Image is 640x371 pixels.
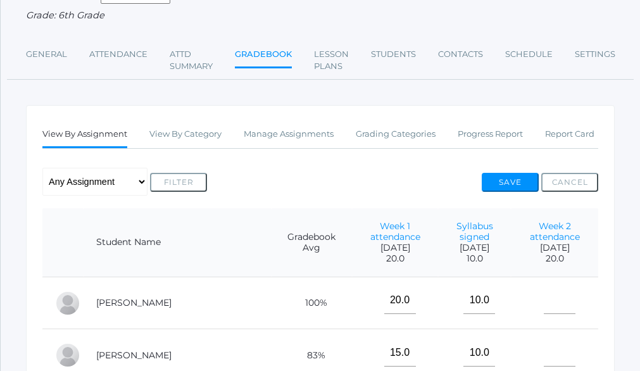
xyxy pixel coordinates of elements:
a: Grading Categories [356,122,436,147]
button: Cancel [541,173,598,192]
div: Gabby Brozek [55,343,80,368]
a: Settings [575,42,615,67]
a: View By Category [149,122,222,147]
th: Gradebook Avg [272,208,352,277]
a: General [26,42,67,67]
a: Report Card [545,122,594,147]
a: Syllabus signed [456,220,493,242]
a: Attendance [89,42,147,67]
a: [PERSON_NAME] [96,297,172,308]
a: Contacts [438,42,483,67]
a: Week 2 attendance [530,220,580,242]
div: Josey Baker [55,291,80,316]
th: Student Name [84,208,272,277]
div: Grade: 6th Grade [26,9,615,23]
a: Lesson Plans [314,42,349,79]
a: Students [371,42,416,67]
span: [DATE] [451,242,498,253]
span: 20.0 [365,253,426,264]
a: Manage Assignments [244,122,334,147]
button: Save [482,173,539,192]
a: Week 1 attendance [370,220,420,242]
a: [PERSON_NAME] [96,349,172,361]
a: Schedule [505,42,553,67]
a: Gradebook [235,42,292,69]
span: 10.0 [451,253,498,264]
td: 100% [272,277,352,329]
span: 20.0 [524,253,586,264]
span: [DATE] [524,242,586,253]
a: View By Assignment [42,122,127,149]
a: Attd Summary [170,42,213,79]
span: [DATE] [365,242,426,253]
a: Progress Report [458,122,523,147]
button: Filter [150,173,207,192]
